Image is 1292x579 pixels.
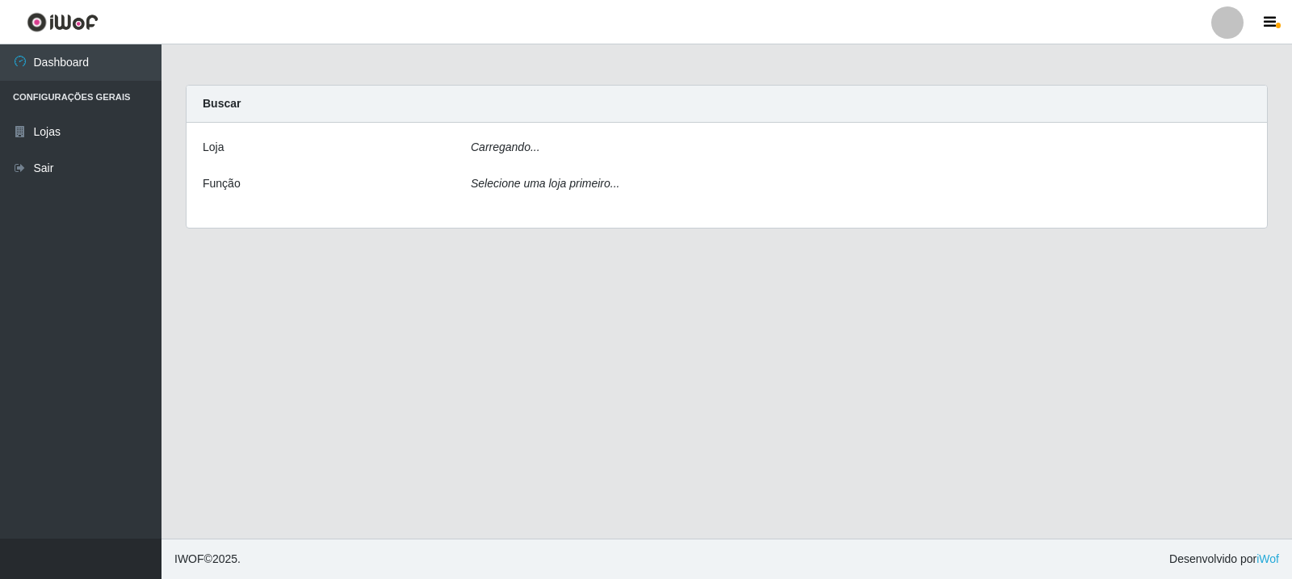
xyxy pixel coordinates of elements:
[203,139,224,156] label: Loja
[174,552,204,565] span: IWOF
[471,177,619,190] i: Selecione uma loja primeiro...
[203,97,241,110] strong: Buscar
[471,141,540,153] i: Carregando...
[1169,551,1279,568] span: Desenvolvido por
[1256,552,1279,565] a: iWof
[174,551,241,568] span: © 2025 .
[27,12,99,32] img: CoreUI Logo
[203,175,241,192] label: Função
